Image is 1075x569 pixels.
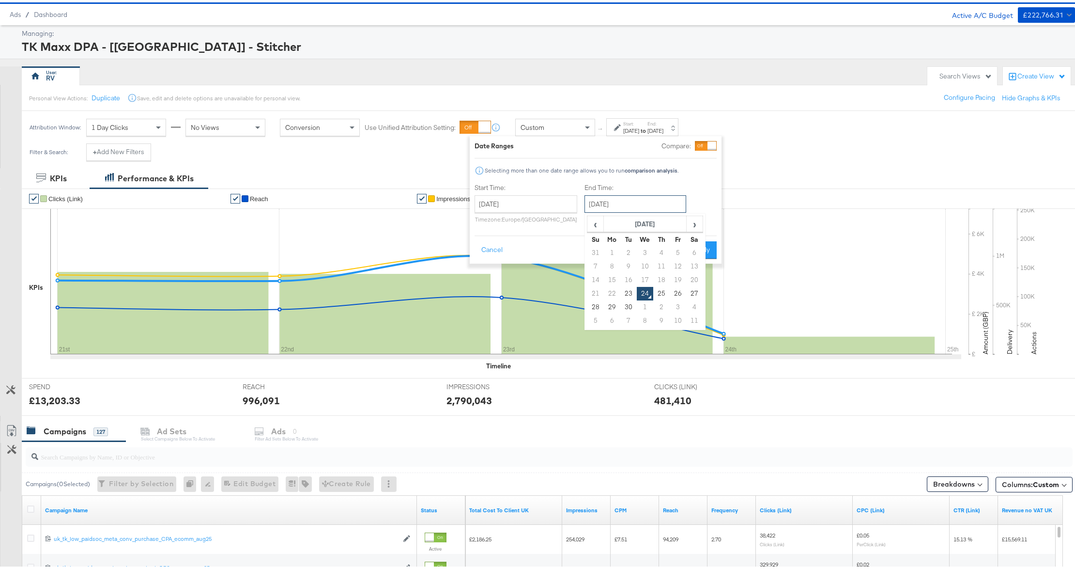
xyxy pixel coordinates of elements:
[614,504,655,512] a: The average cost you've paid to have 1,000 impressions of your ad.
[647,125,663,132] div: [DATE]
[1029,329,1038,352] text: Actions
[653,312,670,325] td: 9
[686,298,703,312] td: 4
[663,533,678,540] span: 94,209
[86,141,151,158] button: +Add New Filters
[670,271,686,284] td: 19
[34,8,67,16] a: Dashboard
[1002,533,1027,540] span: £15,569.11
[29,122,81,128] div: Attribution Window:
[953,533,972,540] span: 15.13 %
[670,244,686,257] td: 5
[587,312,604,325] td: 5
[587,244,604,257] td: 31
[653,230,670,244] th: Th
[38,441,975,460] input: Search Campaigns by Name, ID or Objective
[687,214,702,229] span: ›
[653,271,670,284] td: 18
[637,257,653,271] td: 10
[1018,5,1075,20] button: £222,766.31
[686,312,703,325] td: 11
[184,474,201,490] div: 0
[937,87,1002,104] button: Configure Pacing
[587,230,604,244] th: Su
[469,504,558,512] a: Total Cost To Client
[620,230,637,244] th: Tu
[942,5,1013,19] div: Active A/C Budget
[446,391,492,405] div: 2,790,043
[686,284,703,298] td: 27
[417,191,427,201] a: ✔
[469,533,491,540] span: £2,186.25
[857,539,886,545] sub: Per Click (Link)
[653,257,670,271] td: 11
[230,191,240,201] a: ✔
[760,539,784,545] sub: Clicks (Link)
[10,8,21,16] span: Ads
[981,309,990,352] text: Amount (GBP)
[421,504,461,512] a: Shows the current state of your Ad Campaign.
[487,359,511,368] div: Timeline
[670,284,686,298] td: 26
[927,474,988,490] button: Breakdowns
[604,257,620,271] td: 8
[118,171,194,182] div: Performance & KPIs
[587,271,604,284] td: 14
[93,145,97,154] strong: +
[588,214,603,229] span: ‹
[604,271,620,284] td: 15
[587,257,604,271] td: 7
[654,391,691,405] div: 481,410
[365,121,456,130] label: Use Unified Attribution Setting:
[250,193,268,200] span: Reach
[686,257,703,271] td: 13
[604,312,620,325] td: 6
[46,71,55,80] div: RV
[29,146,68,153] div: Filter & Search:
[653,298,670,312] td: 2
[22,27,1073,36] div: Managing:
[670,312,686,325] td: 10
[939,69,992,79] div: Search Views
[637,244,653,257] td: 3
[446,380,519,389] span: IMPRESSIONS
[29,380,102,389] span: SPEND
[596,125,605,128] span: ↑
[29,92,88,100] div: Personal View Actions:
[661,139,691,148] label: Compare:
[22,36,1073,52] div: TK Maxx DPA - [[GEOGRAPHIC_DATA]] - Stitcher
[475,213,577,221] p: Timezone: Europe/[GEOGRAPHIC_DATA]
[623,118,639,125] label: Start:
[1002,91,1060,100] button: Hide Graphs & KPIs
[953,504,994,512] a: The number of clicks received on a link in your ad divided by the number of impressions.
[48,193,83,200] span: Clicks (Link)
[1017,69,1066,79] div: Create View
[587,284,604,298] td: 21
[686,271,703,284] td: 20
[620,257,637,271] td: 9
[21,8,34,16] span: /
[29,191,39,201] a: ✔
[243,391,280,405] div: 996,091
[484,165,679,172] div: Selecting more than one date range allows you to run .
[637,284,653,298] td: 24
[475,181,577,190] label: Start Time:
[93,425,108,434] div: 127
[686,244,703,257] td: 6
[243,380,315,389] span: REACH
[996,474,1073,490] button: Columns:Custom
[1002,477,1059,487] span: Columns:
[285,121,320,129] span: Conversion
[425,543,446,550] label: Active
[92,121,128,129] span: 1 Day Clicks
[191,121,219,129] span: No Views
[760,504,849,512] a: The number of clicks on links appearing on your ad or Page that direct people to your sites off F...
[44,424,86,435] div: Campaigns
[653,244,670,257] td: 4
[614,533,627,540] span: £7.51
[760,558,778,566] span: 329,929
[436,193,470,200] span: Impressions
[711,504,752,512] a: The average number of times your ad was served to each person.
[637,312,653,325] td: 8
